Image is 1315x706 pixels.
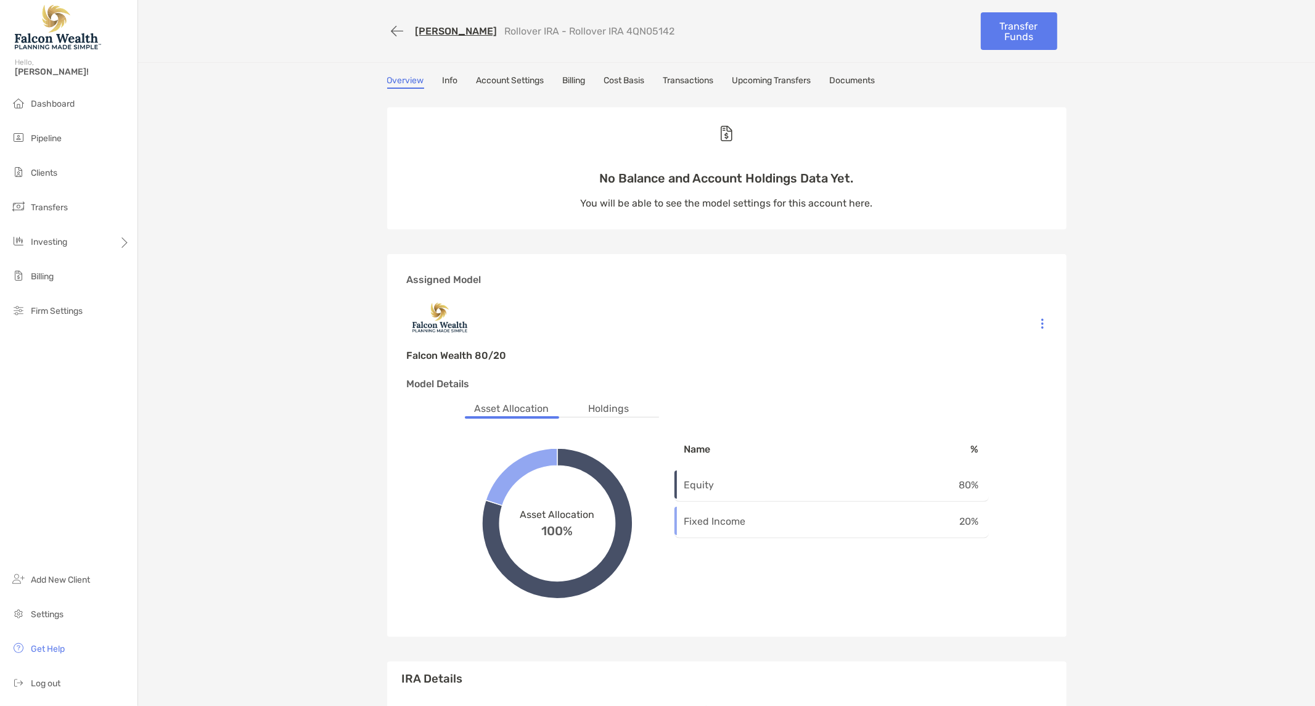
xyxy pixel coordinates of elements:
[732,75,811,89] a: Upcoming Transfers
[11,268,26,283] img: billing icon
[1041,318,1044,329] img: Icon List Menu
[31,644,65,654] span: Get Help
[31,678,60,689] span: Log out
[11,606,26,621] img: settings icon
[663,75,714,89] a: Transactions
[31,609,63,620] span: Settings
[505,25,675,37] p: Rollover IRA - Rollover IRA 4QN05142
[15,67,130,77] span: [PERSON_NAME]!
[920,441,979,457] p: %
[684,441,802,457] p: Name
[520,509,594,520] span: Asset Allocation
[581,195,873,211] p: You will be able to see the model settings for this account here.
[11,96,26,110] img: dashboard icon
[31,168,57,178] span: Clients
[31,99,75,109] span: Dashboard
[31,575,90,585] span: Add New Client
[684,477,802,493] p: Equity
[407,295,1047,340] img: Company image
[11,641,26,655] img: get-help icon
[11,303,26,318] img: firm-settings icon
[31,133,62,144] span: Pipeline
[11,675,26,690] img: logout icon
[684,514,802,529] p: Fixed Income
[387,75,424,89] a: Overview
[443,75,458,89] a: Info
[11,165,26,179] img: clients icon
[920,477,979,493] p: 80 %
[402,671,1052,686] h3: IRA Details
[407,274,1047,285] h3: Assigned Model
[31,271,54,282] span: Billing
[465,401,559,417] li: Asset Allocation
[563,75,586,89] a: Billing
[604,75,645,89] a: Cost Basis
[920,514,979,529] p: 20 %
[11,199,26,214] img: transfers icon
[830,75,875,89] a: Documents
[31,237,67,247] span: Investing
[31,202,68,213] span: Transfers
[416,25,498,37] a: [PERSON_NAME]
[407,376,1047,392] p: Model Details
[31,306,83,316] span: Firm Settings
[581,171,873,186] p: No Balance and Account Holdings Data Yet.
[15,5,101,49] img: Falcon Wealth Planning Logo
[11,234,26,248] img: investing icon
[407,350,507,361] h3: Falcon Wealth 80/20
[11,130,26,145] img: pipeline icon
[477,75,544,89] a: Account Settings
[981,12,1057,50] a: Transfer Funds
[11,572,26,586] img: add_new_client icon
[579,401,639,417] li: Holdings
[541,520,573,538] span: 100%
